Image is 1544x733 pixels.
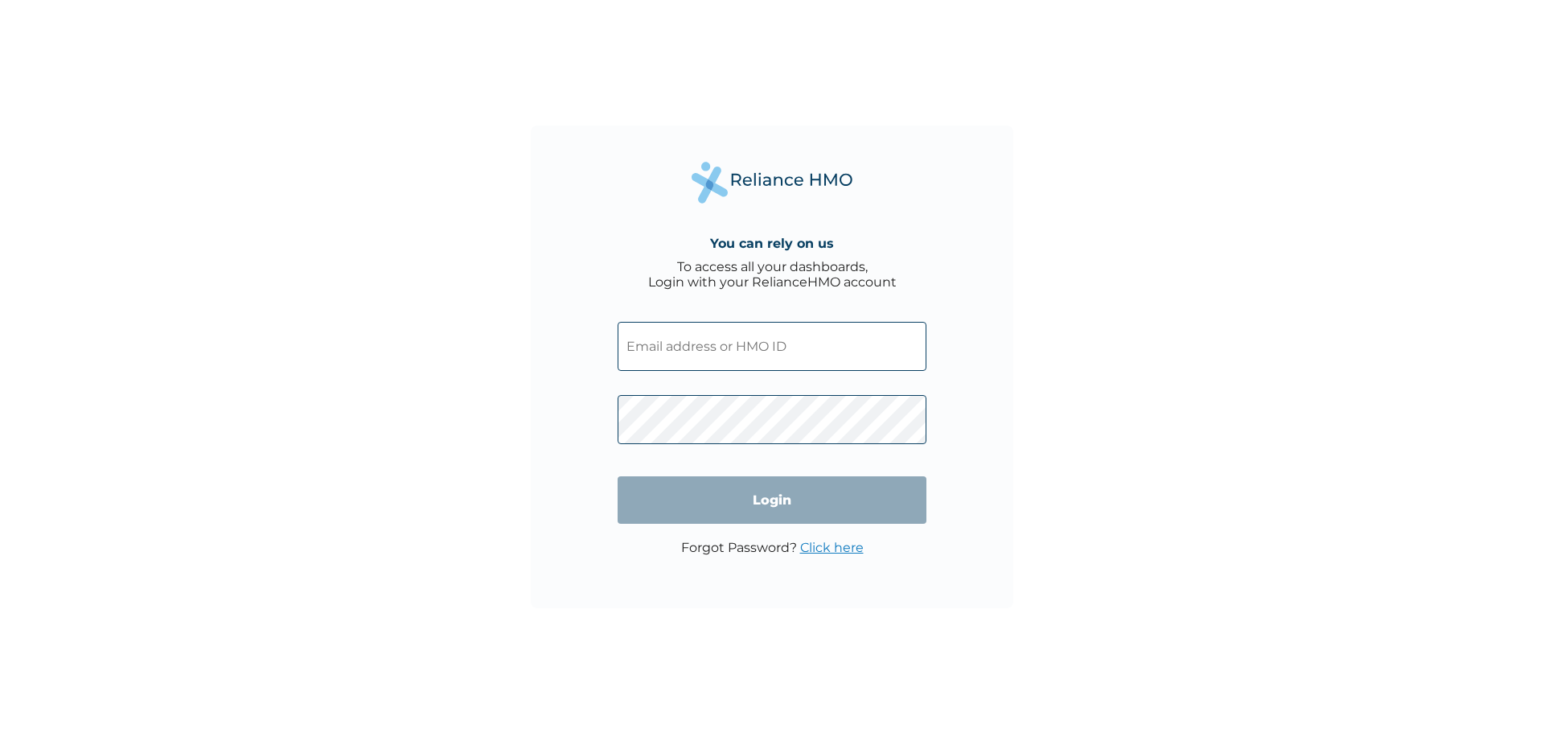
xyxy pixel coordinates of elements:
[710,236,834,251] h4: You can rely on us
[681,540,864,555] p: Forgot Password?
[800,540,864,555] a: Click here
[648,259,897,290] div: To access all your dashboards, Login with your RelianceHMO account
[618,322,926,371] input: Email address or HMO ID
[618,476,926,524] input: Login
[692,162,852,203] img: Reliance Health's Logo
